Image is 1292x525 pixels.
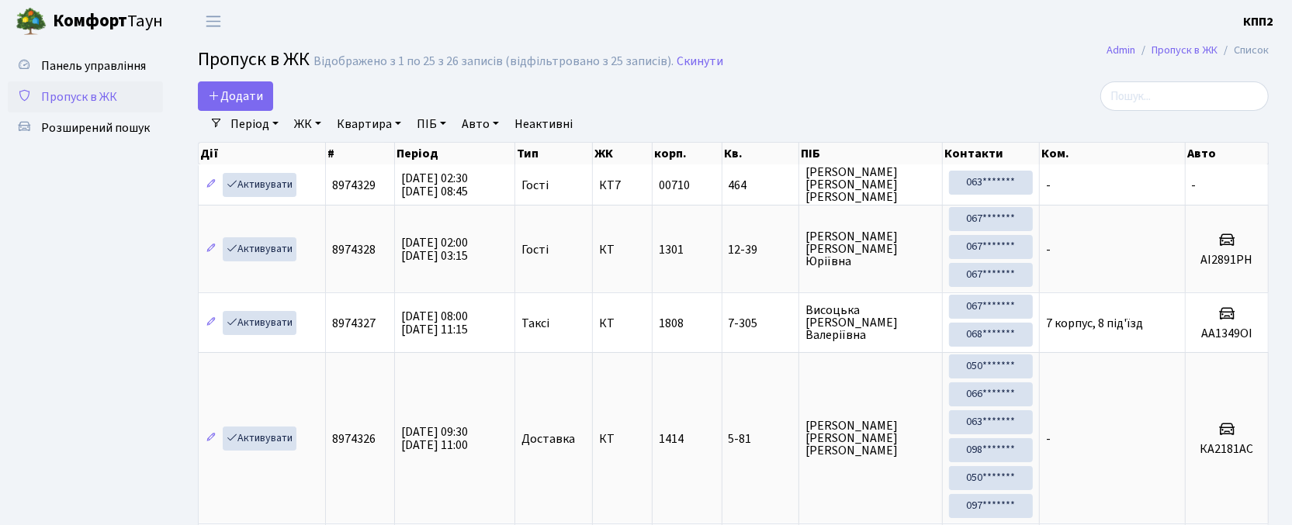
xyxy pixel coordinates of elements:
a: Період [224,111,285,137]
a: ПІБ [410,111,452,137]
th: ЖК [593,143,653,164]
a: Неактивні [508,111,579,137]
span: 7-305 [729,317,793,330]
span: 8974328 [332,241,376,258]
nav: breadcrumb [1083,34,1292,67]
span: Доставка [521,433,575,445]
th: # [326,143,395,164]
span: Панель управління [41,57,146,74]
a: КПП2 [1243,12,1273,31]
th: Тип [515,143,593,164]
span: КТ [599,244,646,256]
a: Додати [198,81,273,111]
th: Ком. [1040,143,1186,164]
span: Висоцька [PERSON_NAME] Валеріївна [805,304,936,341]
span: [DATE] 02:00 [DATE] 03:15 [401,234,468,264]
h5: АА1349ОІ [1192,326,1262,341]
input: Пошук... [1100,81,1269,111]
span: Гості [521,244,549,256]
a: Панель управління [8,50,163,81]
span: - [1046,177,1051,194]
li: Список [1218,42,1269,59]
span: Пропуск в ЖК [198,46,310,73]
th: Період [395,143,515,164]
span: [PERSON_NAME] [PERSON_NAME] [PERSON_NAME] [805,420,936,457]
span: КТ7 [599,179,646,192]
th: корп. [653,143,722,164]
span: Розширений пошук [41,119,150,136]
span: Таксі [521,317,549,330]
span: Додати [208,88,263,105]
span: 00710 [659,177,690,194]
span: 12-39 [729,244,793,256]
span: 1808 [659,315,684,332]
span: 8974329 [332,177,376,194]
th: ПІБ [799,143,943,164]
button: Переключити навігацію [194,9,233,34]
th: Кв. [722,143,800,164]
span: 8974326 [332,430,376,447]
a: ЖК [288,111,327,137]
span: 8974327 [332,315,376,332]
a: Активувати [223,237,296,261]
div: Відображено з 1 по 25 з 26 записів (відфільтровано з 25 записів). [313,54,674,69]
span: Пропуск в ЖК [41,88,117,105]
span: - [1046,430,1051,447]
a: Авто [455,111,505,137]
span: Гості [521,179,549,192]
span: 1414 [659,430,684,447]
span: КТ [599,317,646,330]
span: - [1192,177,1197,194]
span: 464 [729,179,793,192]
span: 5-81 [729,433,793,445]
span: 7 корпус, 8 під'їзд [1046,315,1143,332]
span: Таун [53,9,163,35]
a: Активувати [223,427,296,451]
a: Скинути [677,54,723,69]
a: Активувати [223,173,296,197]
b: КПП2 [1243,13,1273,30]
a: Активувати [223,311,296,335]
span: [PERSON_NAME] [PERSON_NAME] Юріївна [805,230,936,268]
span: 1301 [659,241,684,258]
span: [DATE] 08:00 [DATE] 11:15 [401,308,468,338]
a: Admin [1107,42,1135,58]
span: [PERSON_NAME] [PERSON_NAME] [PERSON_NAME] [805,166,936,203]
span: КТ [599,433,646,445]
h5: КА2181АС [1192,442,1262,457]
span: - [1046,241,1051,258]
a: Розширений пошук [8,112,163,143]
a: Квартира [331,111,407,137]
img: logo.png [16,6,47,37]
th: Авто [1186,143,1269,164]
b: Комфорт [53,9,127,33]
span: [DATE] 02:30 [DATE] 08:45 [401,170,468,200]
h5: AI2891PH [1192,253,1262,268]
th: Контакти [943,143,1040,164]
span: [DATE] 09:30 [DATE] 11:00 [401,423,468,454]
a: Пропуск в ЖК [1152,42,1218,58]
a: Пропуск в ЖК [8,81,163,112]
th: Дії [199,143,326,164]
